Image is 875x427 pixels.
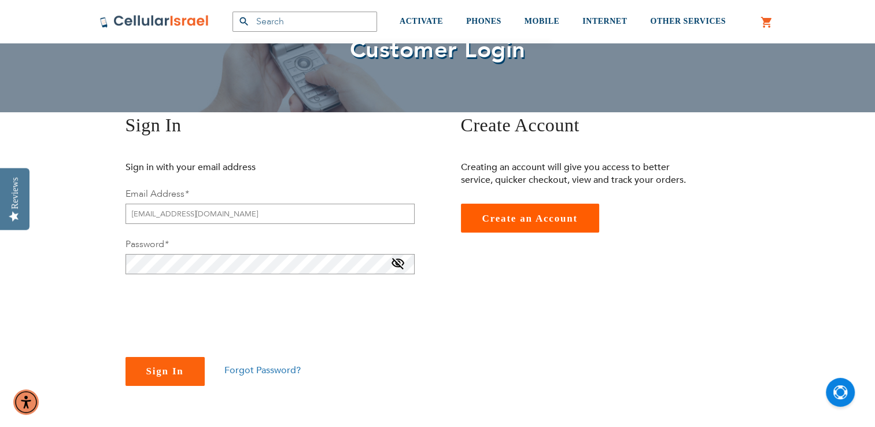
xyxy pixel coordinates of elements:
[125,115,182,135] span: Sign In
[400,17,443,25] span: ACTIVATE
[650,17,726,25] span: OTHER SERVICES
[125,204,415,224] input: Email
[224,364,301,377] a: Forgot Password?
[13,389,39,415] div: Accessibility Menu
[466,17,501,25] span: PHONES
[232,12,377,32] input: Search
[125,161,360,174] p: Sign in with your email address
[461,161,695,186] p: Creating an account will give you access to better service, quicker checkout, view and track your...
[125,288,301,333] iframe: reCAPTCHA
[125,187,189,200] label: Email Address
[350,34,526,66] span: Customer Login
[10,177,20,209] div: Reviews
[525,17,560,25] span: MOBILE
[461,204,599,233] a: Create an Account
[482,213,578,224] span: Create an Account
[99,14,209,28] img: Cellular Israel Logo
[125,357,205,386] button: Sign In
[125,238,168,251] label: Password
[461,115,579,135] span: Create Account
[582,17,627,25] span: INTERNET
[146,366,184,377] span: Sign In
